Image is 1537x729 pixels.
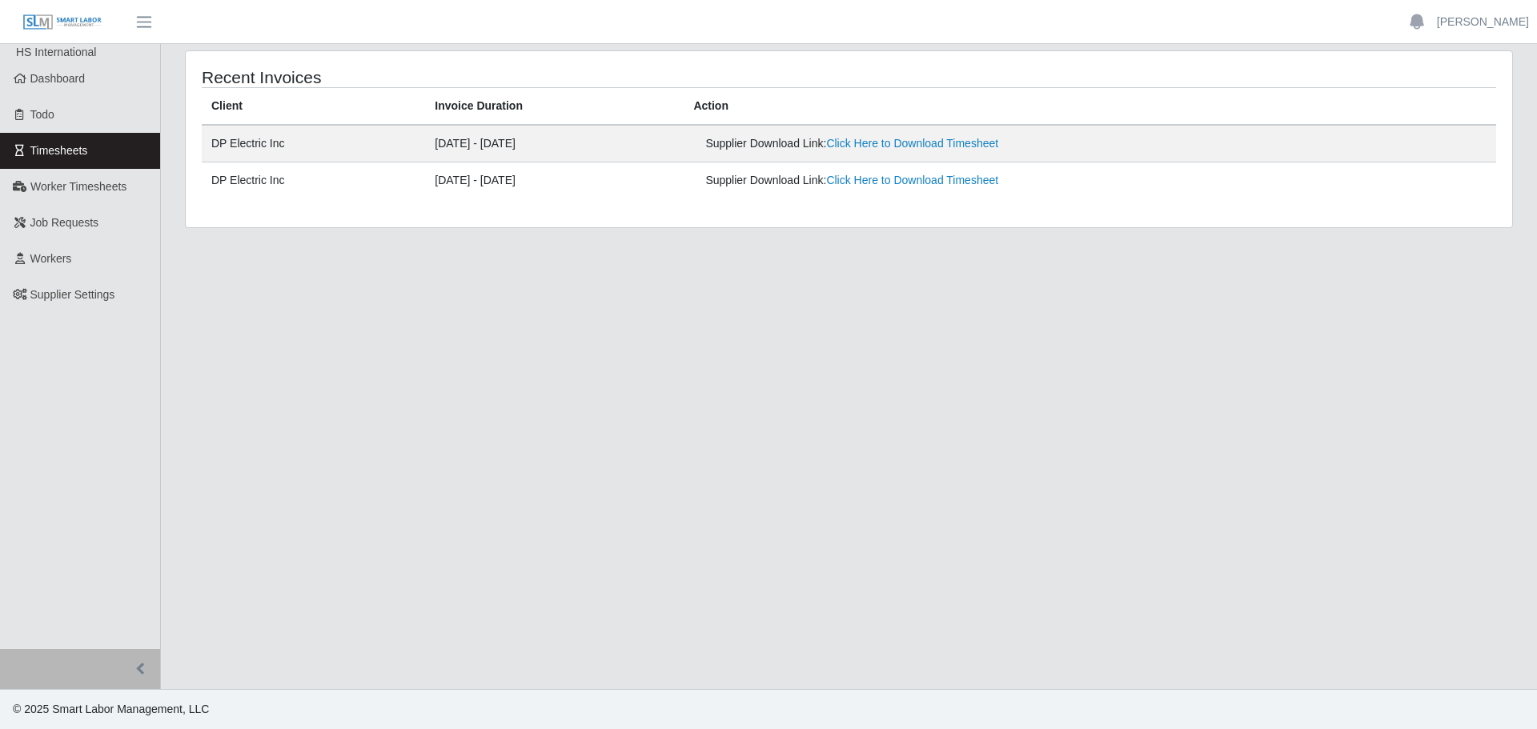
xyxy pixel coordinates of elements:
span: Job Requests [30,216,99,229]
span: Workers [30,252,72,265]
h4: Recent Invoices [202,67,727,87]
th: Action [684,88,1496,126]
a: Click Here to Download Timesheet [826,174,998,186]
th: Invoice Duration [425,88,684,126]
span: HS International [16,46,96,58]
span: Supplier Settings [30,288,115,301]
span: Worker Timesheets [30,180,126,193]
div: Supplier Download Link: [705,172,1210,189]
img: SLM Logo [22,14,102,31]
td: [DATE] - [DATE] [425,162,684,199]
div: Supplier Download Link: [705,135,1210,152]
span: Timesheets [30,144,88,157]
span: © 2025 Smart Labor Management, LLC [13,703,209,715]
span: Dashboard [30,72,86,85]
td: [DATE] - [DATE] [425,125,684,162]
a: Click Here to Download Timesheet [826,137,998,150]
a: [PERSON_NAME] [1437,14,1529,30]
td: DP Electric Inc [202,162,425,199]
th: Client [202,88,425,126]
td: DP Electric Inc [202,125,425,162]
span: Todo [30,108,54,121]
